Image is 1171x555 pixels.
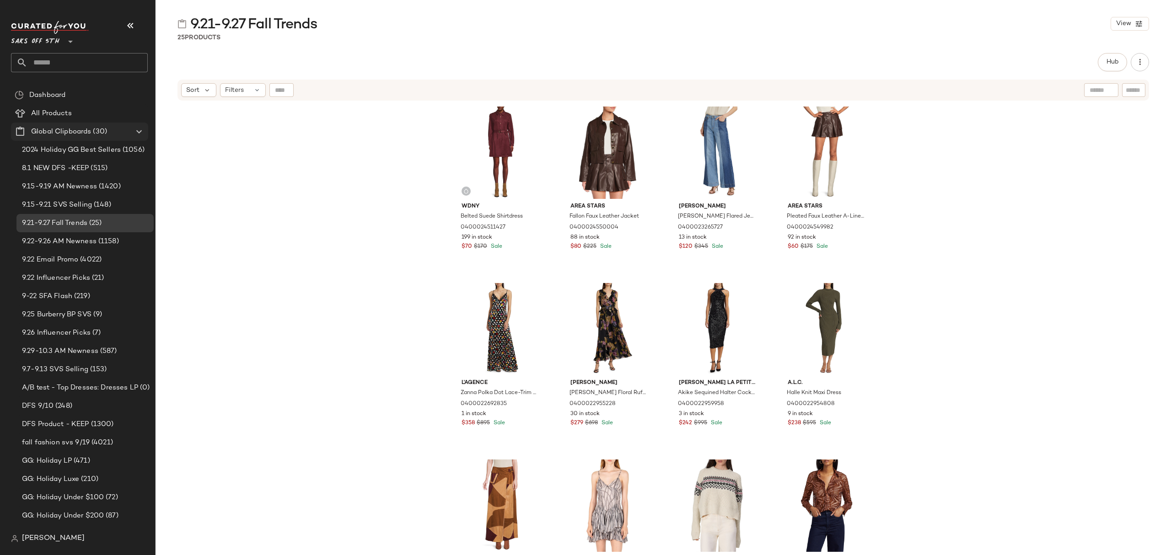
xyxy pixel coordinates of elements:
span: 2024 Holiday GG Best Sellers [22,145,121,155]
span: Wdny [462,203,539,211]
span: (1420) [97,181,121,192]
span: 25 [177,34,185,41]
span: (25) [87,218,102,229]
span: 0400022959958 [678,400,724,408]
span: Saks OFF 5TH [11,31,59,48]
span: 9.25 Burberry BP SVS [22,310,91,320]
span: $238 [788,419,801,427]
span: Sale [710,244,723,250]
img: 0400022959958_NERO [671,283,763,375]
span: GG: Holiday Under $200 [22,511,104,521]
span: Sale [600,420,613,426]
span: [PERSON_NAME] Floral Ruffled Maxi Dress [569,389,647,397]
span: 1 in stock [462,410,486,418]
span: GG: Holiday Luxe [22,474,79,485]
span: Area Stars [788,203,865,211]
span: 9.22-9.26 AM Newness [22,236,97,247]
span: (7) [91,328,101,338]
span: $120 [679,243,693,251]
span: $70 [462,243,472,251]
span: Belted Suede Shirtdress [461,213,523,221]
span: A/B test - Top Dresses: Dresses LP [22,383,138,393]
span: 30 in stock [570,410,600,418]
span: 9.29-10.3 AM Newness [22,346,98,357]
span: A.l.c. [788,379,865,387]
span: 3 in stock [679,410,704,418]
span: (515) [89,163,107,174]
span: 9.21-9.27 Fall Trends [22,218,87,229]
span: Sale [598,244,612,250]
span: [PERSON_NAME] [570,379,648,387]
span: (1158) [97,236,119,247]
span: (30) [91,127,107,137]
span: L'agence [462,379,539,387]
span: 9.15-9.19 AM Newness [22,181,97,192]
img: 0400022693558_IVORY [671,459,763,552]
span: (1300) [89,419,114,430]
span: $225 [583,243,596,251]
span: Sort [186,85,199,95]
img: 0400022954808_DARKSAGE [780,283,872,375]
span: Filters [225,85,244,95]
span: $170 [474,243,487,251]
span: 9.22 Email Promo [22,255,78,265]
img: 0400024550004_BROWN [563,107,655,199]
span: (153) [88,364,107,375]
span: (4021) [90,438,113,448]
span: 9-22 SFA Flash [22,291,72,302]
span: (4022) [78,255,102,265]
span: GG: Holiday Under $100 [22,492,104,503]
span: Hub [1106,59,1119,66]
span: [PERSON_NAME] [679,203,756,211]
span: (1056) [121,145,145,155]
span: (48) [99,529,114,539]
span: 9.7-9.13 SVS Selling [22,364,88,375]
span: $175 [800,243,813,251]
span: $60 [788,243,799,251]
span: 9.22 Influencer Picks [22,273,90,283]
span: Global Clipboards [31,127,91,137]
span: (72) [104,492,118,503]
span: 9.26 Influencer Picks [22,328,91,338]
span: $595 [803,419,816,427]
span: [PERSON_NAME] La Petite Robe [679,379,756,387]
span: Sale [709,420,722,426]
span: (148) [92,200,111,210]
span: Sale [818,420,831,426]
span: fall fashion svs 9/19 [22,438,90,448]
span: 9.21-9.27 Fall Trends [190,16,317,34]
button: View [1111,17,1149,31]
span: GG: Holiday LP [22,456,72,466]
span: $80 [570,243,581,251]
span: 0400024549982 [787,224,833,232]
span: View [1116,20,1131,27]
span: Area Stars [570,203,648,211]
span: All Products [31,108,72,119]
img: 0400024549982_BROWN [780,107,872,199]
img: 0400022321387 [563,459,655,552]
span: 0400022955228 [569,400,616,408]
span: DFS 9/10 [22,401,54,411]
span: (587) [98,346,117,357]
img: svg%3e [463,188,469,194]
span: 199 in stock [462,234,492,242]
img: 0400023265706 [454,459,546,552]
span: Dashboard [29,90,65,101]
span: Pleated Faux Leather A-Line Miniskirt [787,213,864,221]
span: Sale [815,244,828,250]
span: Halle Knit Maxi Dress [787,389,841,397]
span: 92 in stock [788,234,816,242]
img: cfy_white_logo.C9jOOHJF.svg [11,21,89,34]
span: Akike Sequined Halter Cocktail Dress [678,389,755,397]
span: Sale [489,244,502,250]
span: GG: Holiday Under $50 [22,529,99,539]
span: $279 [570,419,583,427]
span: (87) [104,511,118,521]
span: (219) [72,291,90,302]
img: 0400023265727_TONALWASH [671,107,763,199]
span: [PERSON_NAME] Flared Jeans [678,213,755,221]
img: svg%3e [15,91,24,100]
span: (9) [91,310,102,320]
span: $345 [694,243,708,251]
button: Hub [1098,53,1127,71]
